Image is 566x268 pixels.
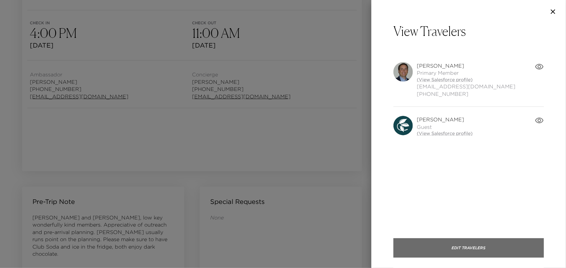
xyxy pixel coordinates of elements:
[417,77,515,83] a: (View Salesforce profile)
[417,69,515,76] span: Primary Member
[393,62,413,82] img: 2Q==
[417,116,473,123] span: [PERSON_NAME]
[417,90,515,97] span: [PHONE_NUMBER]
[393,238,544,258] button: Edit Travelers
[417,62,515,69] span: [PERSON_NAME]
[417,130,473,137] a: (View Salesforce profile)
[417,123,473,130] span: Guest
[393,116,413,135] img: avatar.4afec266560d411620d96f9f038fe73f.svg
[393,23,544,39] p: View Travelers
[417,83,515,90] span: [EMAIL_ADDRESS][DOMAIN_NAME]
